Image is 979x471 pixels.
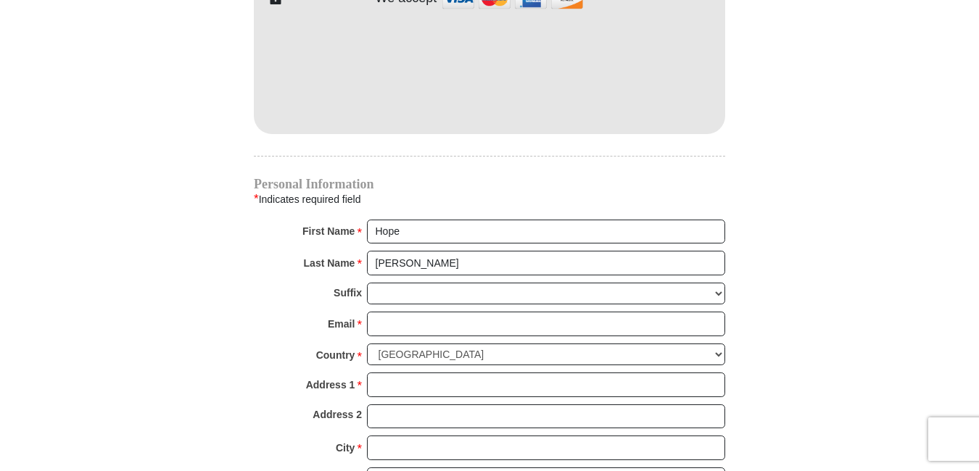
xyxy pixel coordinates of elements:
strong: Last Name [304,253,355,273]
strong: First Name [302,221,355,241]
strong: Email [328,314,355,334]
div: Indicates required field [254,190,725,209]
h4: Personal Information [254,178,725,190]
strong: Address 2 [313,404,362,425]
strong: Address 1 [306,375,355,395]
strong: City [336,438,355,458]
strong: Suffix [334,283,362,303]
strong: Country [316,345,355,365]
